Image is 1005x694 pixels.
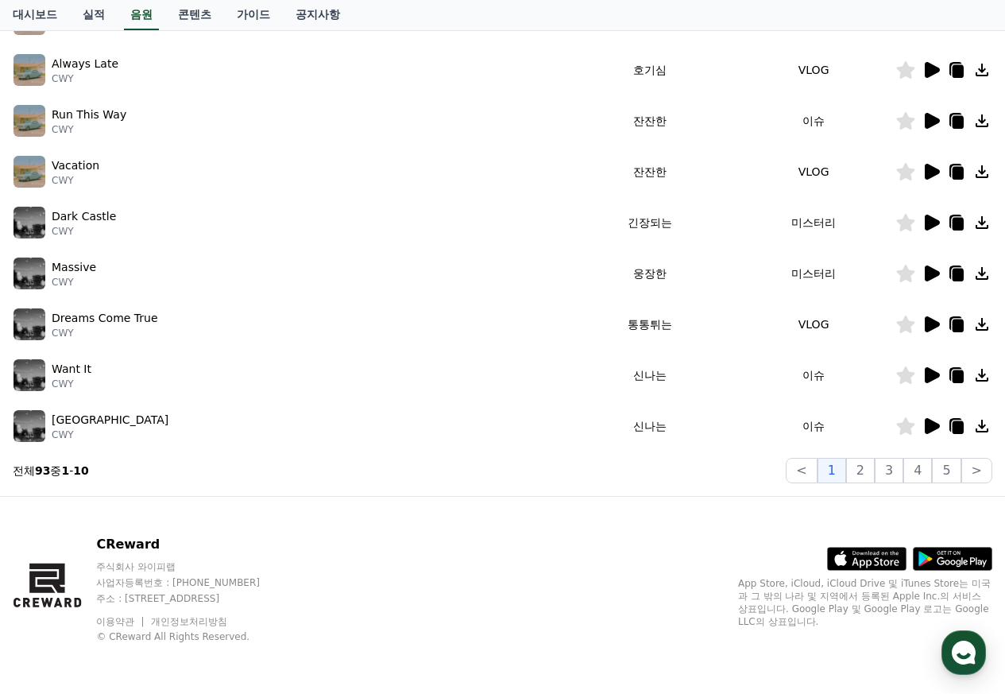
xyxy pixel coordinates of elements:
[568,146,732,197] td: 잔잔한
[52,428,168,441] p: CWY
[52,310,158,327] p: Dreams Come True
[568,299,732,350] td: 통통튀는
[105,504,205,544] a: 대화
[732,299,895,350] td: VLOG
[14,410,45,442] img: music
[568,401,732,452] td: 신나는
[52,259,96,276] p: Massive
[96,616,146,627] a: 이용약관
[52,225,116,238] p: CWY
[52,72,118,85] p: CWY
[932,458,961,483] button: 5
[14,54,45,86] img: music
[52,412,168,428] p: [GEOGRAPHIC_DATA]
[732,45,895,95] td: VLOG
[5,504,105,544] a: 홈
[568,350,732,401] td: 신나는
[96,560,290,573] p: 주식회사 와이피랩
[52,174,99,187] p: CWY
[568,197,732,248] td: 긴장되는
[61,464,69,477] strong: 1
[732,197,895,248] td: 미스터리
[732,95,895,146] td: 이슈
[52,378,91,390] p: CWY
[14,105,45,137] img: music
[732,350,895,401] td: 이슈
[145,529,164,541] span: 대화
[52,123,126,136] p: CWY
[52,327,158,339] p: CWY
[13,463,89,479] p: 전체 중 -
[52,208,116,225] p: Dark Castle
[732,248,895,299] td: 미스터리
[52,157,99,174] p: Vacation
[96,535,290,554] p: CReward
[818,458,846,483] button: 1
[52,361,91,378] p: Want It
[35,464,50,477] strong: 93
[14,258,45,289] img: music
[96,592,290,605] p: 주소 : [STREET_ADDRESS]
[151,616,227,627] a: 개인정보처리방침
[73,464,88,477] strong: 10
[50,528,60,541] span: 홈
[846,458,875,483] button: 2
[14,359,45,391] img: music
[96,576,290,589] p: 사업자등록번호 : [PHONE_NUMBER]
[786,458,817,483] button: <
[245,528,265,541] span: 설정
[205,504,305,544] a: 설정
[568,45,732,95] td: 호기심
[961,458,992,483] button: >
[14,156,45,188] img: music
[875,458,903,483] button: 3
[14,207,45,238] img: music
[568,95,732,146] td: 잔잔한
[52,56,118,72] p: Always Late
[96,630,290,643] p: © CReward All Rights Reserved.
[732,146,895,197] td: VLOG
[52,107,126,123] p: Run This Way
[903,458,932,483] button: 4
[732,401,895,452] td: 이슈
[738,577,992,628] p: App Store, iCloud, iCloud Drive 및 iTunes Store는 미국과 그 밖의 나라 및 지역에서 등록된 Apple Inc.의 서비스 상표입니다. Goo...
[52,276,96,289] p: CWY
[568,248,732,299] td: 웅장한
[14,308,45,340] img: music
